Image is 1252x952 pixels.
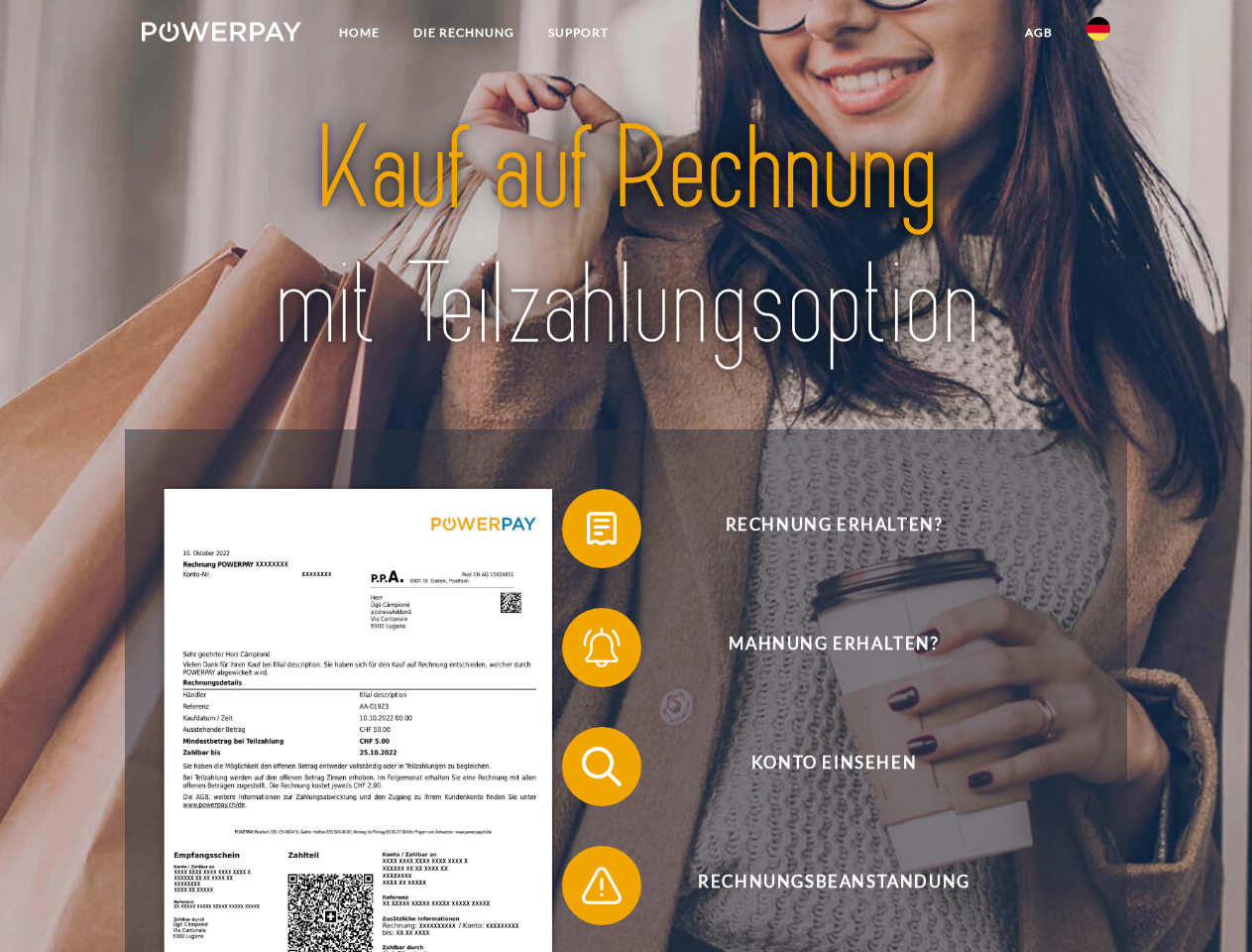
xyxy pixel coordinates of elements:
img: qb_bill.svg [577,504,626,553]
img: title-powerpay_de.svg [189,95,1063,380]
a: DIE RECHNUNG [397,15,531,51]
a: Home [322,15,397,51]
button: Mahnung erhalten? [562,608,1078,687]
span: Mahnung erhalten? [591,608,1077,687]
button: Rechnungsbeanstandung [562,846,1078,925]
img: logo-powerpay-white.svg [142,22,301,42]
img: qb_bell.svg [577,623,626,672]
button: Konto einsehen [562,727,1078,806]
a: SUPPORT [531,15,626,51]
img: qb_warning.svg [577,861,626,910]
span: Konto einsehen [591,727,1077,806]
span: Rechnung erhalten? [591,489,1077,568]
span: Rechnungsbeanstandung [591,846,1077,925]
button: Rechnung erhalten? [562,489,1078,568]
a: agb [1008,15,1070,51]
img: de [1086,17,1110,41]
img: qb_search.svg [577,742,626,791]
